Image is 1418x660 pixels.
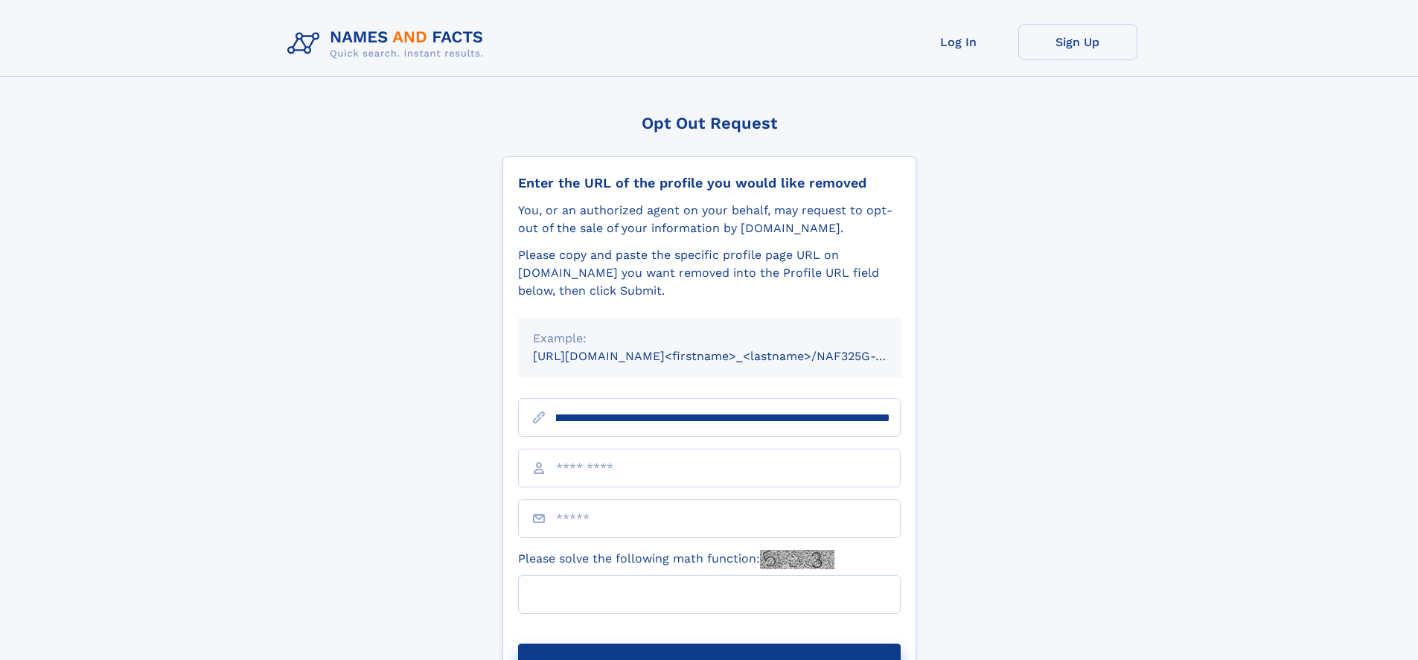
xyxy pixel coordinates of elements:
[518,175,901,191] div: Enter the URL of the profile you would like removed
[502,114,916,132] div: Opt Out Request
[518,246,901,300] div: Please copy and paste the specific profile page URL on [DOMAIN_NAME] you want removed into the Pr...
[899,24,1018,60] a: Log In
[518,202,901,237] div: You, or an authorized agent on your behalf, may request to opt-out of the sale of your informatio...
[281,24,496,64] img: Logo Names and Facts
[533,330,886,347] div: Example:
[533,349,929,363] small: [URL][DOMAIN_NAME]<firstname>_<lastname>/NAF325G-xxxxxxxx
[518,550,834,569] label: Please solve the following math function:
[1018,24,1137,60] a: Sign Up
